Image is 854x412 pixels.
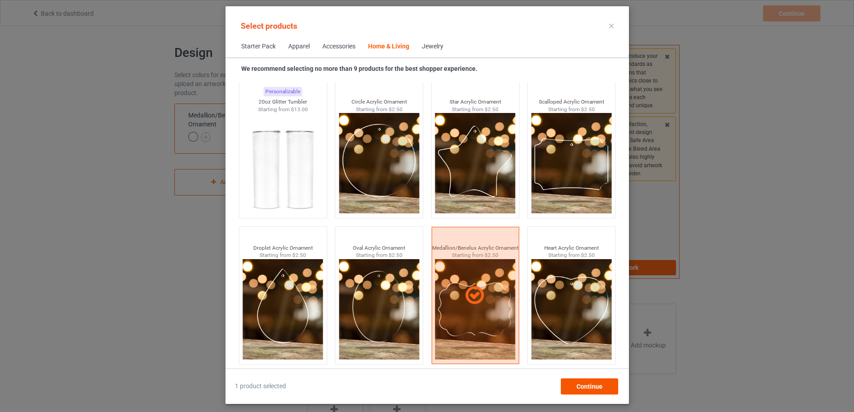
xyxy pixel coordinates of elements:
[368,42,409,51] div: Home & Living
[235,382,286,391] span: 1 product selected
[431,106,519,113] div: Starting from
[335,106,423,113] div: Starting from
[431,98,519,106] div: Star Acrylic Ornament
[322,42,355,51] div: Accessories
[576,383,602,390] span: Continue
[290,106,308,113] span: $13.00
[528,252,615,259] div: Starting from
[531,113,611,213] img: scalloped-thumbnail.png
[239,98,326,106] div: 20oz Glitter Tumbler
[235,36,282,57] span: Starter Pack
[581,252,594,258] span: $2.50
[241,65,477,72] strong: We recommend selecting no more than 9 products for the best shopper experience.
[528,106,615,113] div: Starting from
[335,98,423,106] div: Circle Acrylic Ornament
[335,244,423,252] div: Oval Acrylic Ornament
[335,252,423,259] div: Starting from
[239,106,326,113] div: Starting from
[485,106,499,113] span: $2.50
[288,42,310,51] div: Apparel
[422,42,443,51] div: Jewelry
[339,259,419,360] img: oval-thumbnail.png
[339,113,419,213] img: circle-thumbnail.png
[243,113,323,213] img: regular.jpg
[264,87,302,96] div: Personalizable
[581,106,594,113] span: $2.50
[528,98,615,106] div: Scalloped Acrylic Ornament
[560,378,618,395] div: Continue
[243,259,323,360] img: drop-thumbnail.png
[241,21,297,30] span: Select products
[435,113,515,213] img: star-thumbnail.png
[292,252,306,258] span: $2.50
[388,106,402,113] span: $2.50
[528,244,615,252] div: Heart Acrylic Ornament
[388,252,402,258] span: $2.50
[239,252,326,259] div: Starting from
[239,244,326,252] div: Droplet Acrylic Ornament
[531,259,611,360] img: heart-thumbnail.png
